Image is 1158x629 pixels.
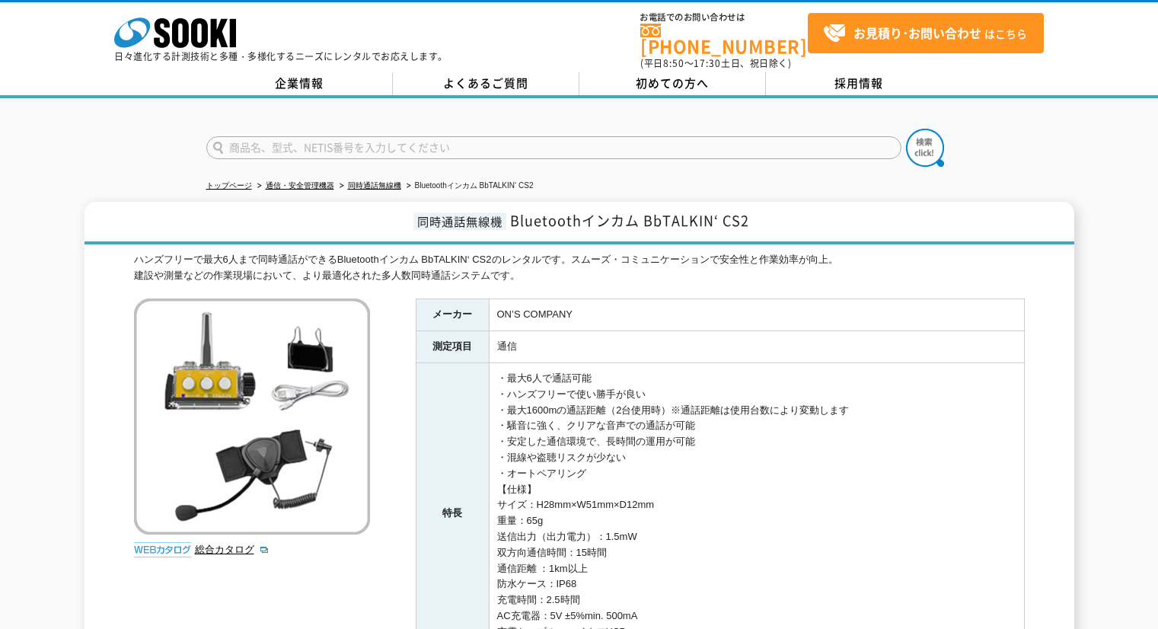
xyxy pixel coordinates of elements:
img: Bluetoothインカム BbTALKIN‘ CS2 [134,299,370,535]
span: 8:50 [663,56,684,70]
a: [PHONE_NUMBER] [640,24,808,55]
a: 総合カタログ [195,544,270,555]
a: 同時通話無線機 [348,181,401,190]
a: トップページ [206,181,252,190]
img: btn_search.png [906,129,944,167]
th: メーカー [416,299,489,331]
a: 採用情報 [766,72,952,95]
div: ハンズフリーで最大6人まで同時通話ができるBluetoothインカム BbTALKIN‘ CS2のレンタルです。スムーズ・コミュニケーションで安全性と作業効率が向上。 建設や測量などの作業現場に... [134,252,1025,284]
td: ON’S COMPANY [489,299,1024,331]
span: (平日 ～ 土日、祝日除く) [640,56,791,70]
li: Bluetoothインカム BbTALKIN‘ CS2 [404,178,534,194]
a: よくあるご質問 [393,72,579,95]
a: お見積り･お問い合わせはこちら [808,13,1044,53]
p: 日々進化する計測技術と多種・多様化するニーズにレンタルでお応えします。 [114,52,448,61]
span: 初めての方へ [636,75,709,91]
span: Bluetoothインカム BbTALKIN‘ CS2 [510,210,749,231]
span: お電話でのお問い合わせは [640,13,808,22]
input: 商品名、型式、NETIS番号を入力してください [206,136,901,159]
a: 初めての方へ [579,72,766,95]
strong: お見積り･お問い合わせ [853,24,981,42]
td: 通信 [489,331,1024,363]
th: 測定項目 [416,331,489,363]
img: webカタログ [134,542,191,557]
a: 通信・安全管理機器 [266,181,334,190]
span: 17:30 [694,56,721,70]
span: 同時通話無線機 [413,212,506,230]
span: はこちら [823,22,1027,45]
a: 企業情報 [206,72,393,95]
